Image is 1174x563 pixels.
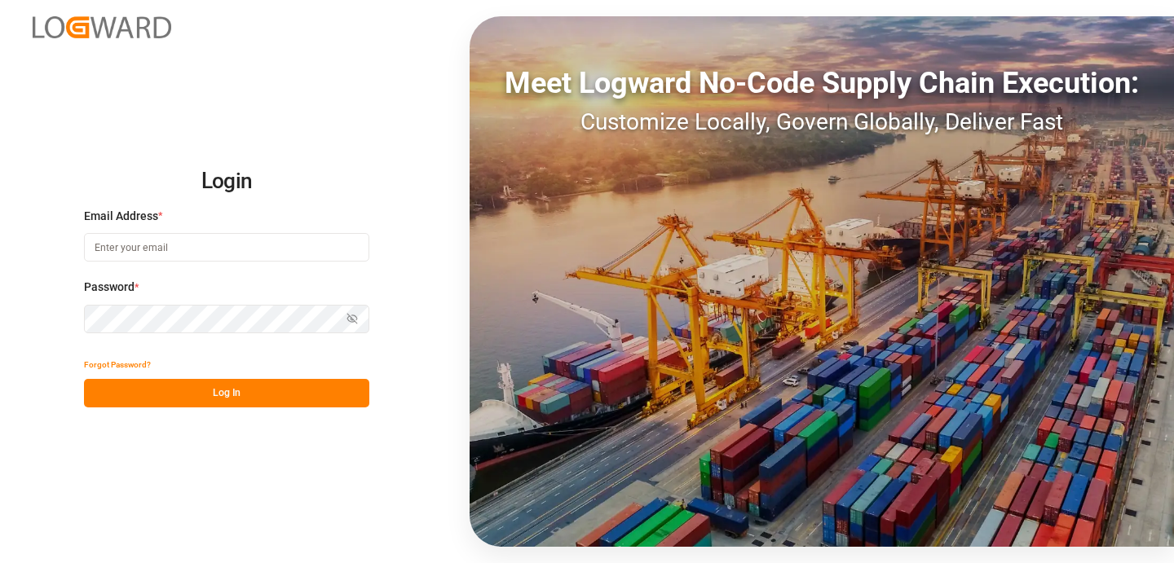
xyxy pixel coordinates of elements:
[84,233,369,262] input: Enter your email
[84,279,135,296] span: Password
[33,16,171,38] img: Logward_new_orange.png
[84,379,369,407] button: Log In
[470,105,1174,139] div: Customize Locally, Govern Globally, Deliver Fast
[84,208,158,225] span: Email Address
[84,350,151,379] button: Forgot Password?
[470,61,1174,105] div: Meet Logward No-Code Supply Chain Execution:
[84,156,369,208] h2: Login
